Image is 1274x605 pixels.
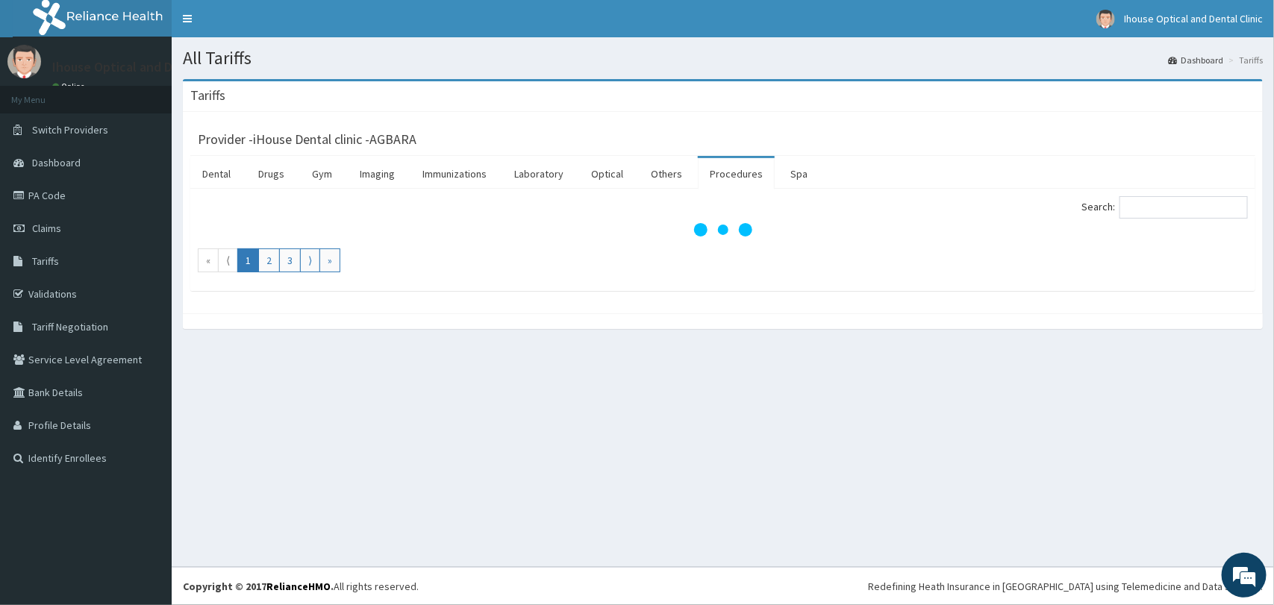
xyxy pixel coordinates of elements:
img: User Image [1096,10,1115,28]
a: Dental [190,158,243,189]
a: Gym [300,158,344,189]
span: Claims [32,222,61,235]
a: Go to next page [300,248,320,272]
svg: audio-loading [693,200,753,260]
a: RelianceHMO [266,580,331,593]
span: Switch Providers [32,123,108,137]
span: Tariff Negotiation [32,320,108,333]
a: Dashboard [1168,54,1223,66]
label: Search: [1081,196,1248,219]
a: Go to page number 2 [258,248,280,272]
span: Dashboard [32,156,81,169]
span: Ihouse Optical and Dental Clinic [1124,12,1263,25]
h3: Provider - iHouse Dental clinic -AGBARA [198,133,416,146]
a: Go to page number 3 [279,248,301,272]
img: d_794563401_company_1708531726252_794563401 [28,75,60,112]
p: Ihouse Optical and Dental Clinic [52,60,238,74]
a: Laboratory [502,158,575,189]
li: Tariffs [1225,54,1263,66]
span: We're online! [87,188,206,339]
a: Go to last page [319,248,340,272]
a: Online [52,81,88,92]
a: Procedures [698,158,775,189]
div: Minimize live chat window [245,7,281,43]
textarea: Type your message and hit 'Enter' [7,407,284,460]
span: Tariffs [32,254,59,268]
a: Imaging [348,158,407,189]
a: Spa [778,158,819,189]
div: Redefining Heath Insurance in [GEOGRAPHIC_DATA] using Telemedicine and Data Science! [868,579,1263,594]
footer: All rights reserved. [172,567,1274,605]
a: Go to previous page [218,248,238,272]
input: Search: [1120,196,1248,219]
a: Go to page number 1 [237,248,259,272]
h3: Tariffs [190,89,225,102]
a: Optical [579,158,635,189]
a: Go to first page [198,248,219,272]
img: User Image [7,45,41,78]
div: Chat with us now [78,84,251,103]
h1: All Tariffs [183,48,1263,68]
a: Drugs [246,158,296,189]
strong: Copyright © 2017 . [183,580,334,593]
a: Others [639,158,694,189]
a: Immunizations [410,158,499,189]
